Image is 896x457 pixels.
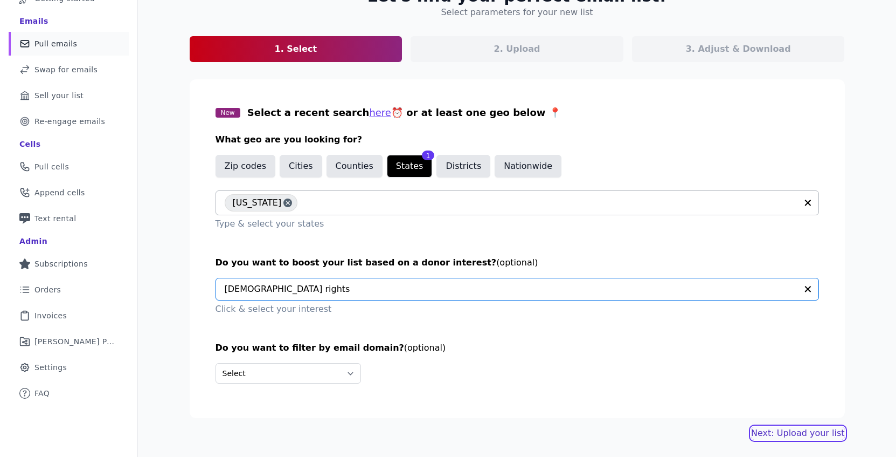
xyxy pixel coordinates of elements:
[216,108,240,118] span: New
[436,155,490,178] button: Districts
[9,110,129,133] a: Re-engage emails
[216,217,819,230] p: Type & select your states
[190,36,402,62] a: 1. Select
[34,116,105,127] span: Re-engage emails
[216,133,819,146] h3: What geo are you looking for?
[280,155,322,178] button: Cities
[9,330,129,353] a: [PERSON_NAME] Performance
[387,155,433,178] button: States
[19,139,40,149] div: Cells
[9,32,129,56] a: Pull emails
[275,43,317,56] p: 1. Select
[494,43,540,56] p: 2. Upload
[216,257,497,268] span: Do you want to boost your list based on a donor interest?
[9,356,129,379] a: Settings
[34,310,67,321] span: Invoices
[422,151,435,160] div: 1
[34,362,67,373] span: Settings
[404,343,446,353] span: (optional)
[216,343,404,353] span: Do you want to filter by email domain?
[34,336,116,347] span: [PERSON_NAME] Performance
[34,90,84,101] span: Sell your list
[369,105,391,120] button: here
[496,257,538,268] span: (optional)
[327,155,383,178] button: Counties
[34,161,69,172] span: Pull cells
[9,155,129,179] a: Pull cells
[34,213,77,224] span: Text rental
[9,84,129,107] a: Sell your list
[495,155,561,178] button: Nationwide
[9,381,129,405] a: FAQ
[19,16,48,26] div: Emails
[441,6,593,19] h4: Select parameters for your new list
[9,207,129,230] a: Text rental
[9,181,129,204] a: Append cells
[751,427,844,440] a: Next: Upload your list
[9,252,129,276] a: Subscriptions
[216,155,276,178] button: Zip codes
[34,388,50,399] span: FAQ
[34,258,88,269] span: Subscriptions
[9,278,129,302] a: Orders
[34,38,77,49] span: Pull emails
[9,58,129,81] a: Swap for emails
[34,64,98,75] span: Swap for emails
[34,284,61,295] span: Orders
[34,187,85,198] span: Append cells
[216,303,819,316] p: Click & select your interest
[247,107,561,118] span: Select a recent search ⏰ or at least one geo below 📍
[9,304,129,328] a: Invoices
[19,236,47,247] div: Admin
[686,43,791,56] p: 3. Adjust & Download
[233,194,282,212] span: [US_STATE]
